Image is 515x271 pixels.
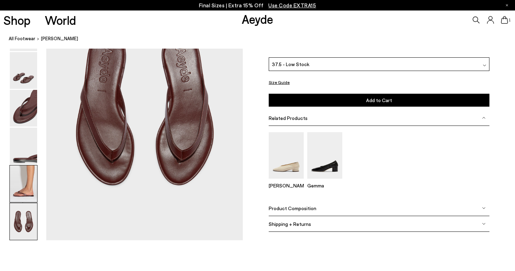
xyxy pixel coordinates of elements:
span: [PERSON_NAME] [41,35,78,42]
img: Melody Leather Thong Sandal - Image 5 [10,165,37,202]
a: Aeyde [242,12,273,26]
img: svg%3E [483,64,486,67]
img: svg%3E [482,116,486,120]
img: Melody Leather Thong Sandal - Image 4 [10,128,37,164]
span: Add to Cart [366,98,392,104]
img: svg%3E [482,207,486,210]
span: 1 [508,18,511,22]
a: Shop [4,14,30,26]
p: [PERSON_NAME] [269,183,304,189]
p: Final Sizes | Extra 15% Off [199,1,316,10]
span: Navigate to /collections/ss25-final-sizes [268,2,316,8]
img: Melody Leather Thong Sandal - Image 2 [10,52,37,89]
img: Delia Low-Heeled Ballet Pumps [269,132,304,179]
nav: breadcrumb [9,29,515,49]
span: Product Composition [269,205,316,211]
button: Size Guide [269,78,290,87]
img: Melody Leather Thong Sandal - Image 6 [10,203,37,240]
p: Gemma [307,183,342,189]
span: Related Products [269,115,308,121]
span: Shipping + Returns [269,221,311,227]
a: Delia Low-Heeled Ballet Pumps [PERSON_NAME] [269,174,304,189]
button: Add to Cart [269,94,489,107]
span: 37.5 - Low Stock [272,60,309,68]
a: World [45,14,76,26]
a: Gemma Block Heel Pumps Gemma [307,174,342,189]
a: 1 [501,16,508,24]
a: All Footwear [9,35,35,42]
img: Gemma Block Heel Pumps [307,132,342,179]
img: Melody Leather Thong Sandal - Image 3 [10,90,37,127]
img: svg%3E [482,222,486,226]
